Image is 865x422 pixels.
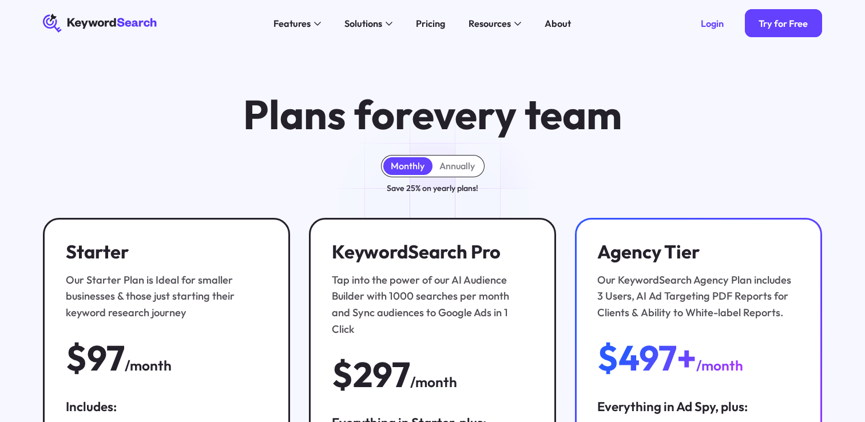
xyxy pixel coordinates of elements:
[687,9,738,37] a: Login
[696,355,743,376] div: /month
[66,272,261,321] div: Our Starter Plan is Ideal for smaller businesses & those just starting their keyword research jou...
[66,340,125,377] div: $97
[545,17,571,30] div: About
[409,14,452,33] a: Pricing
[273,17,311,30] div: Features
[66,241,261,263] h3: Starter
[125,355,172,376] div: /month
[344,17,382,30] div: Solutions
[701,18,724,29] div: Login
[243,93,622,137] h1: Plans for
[745,9,822,37] a: Try for Free
[332,241,527,263] h3: KeywordSearch Pro
[597,272,793,321] div: Our KeywordSearch Agency Plan includes 3 Users, AI Ad Targeting PDF Reports for Clients & Ability...
[332,356,410,393] div: $297
[597,398,799,415] div: Everything in Ad Spy, plus:
[416,17,445,30] div: Pricing
[597,340,696,377] div: $497+
[439,160,475,172] div: Annually
[332,272,527,337] div: Tap into the power of our AI Audience Builder with 1000 searches per month and Sync audiences to ...
[387,182,478,194] div: Save 25% on yearly plans!
[597,241,793,263] h3: Agency Tier
[412,89,622,140] span: every team
[391,160,424,172] div: Monthly
[66,398,268,415] div: Includes:
[469,17,511,30] div: Resources
[759,18,808,29] div: Try for Free
[410,371,457,393] div: /month
[538,14,578,33] a: About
